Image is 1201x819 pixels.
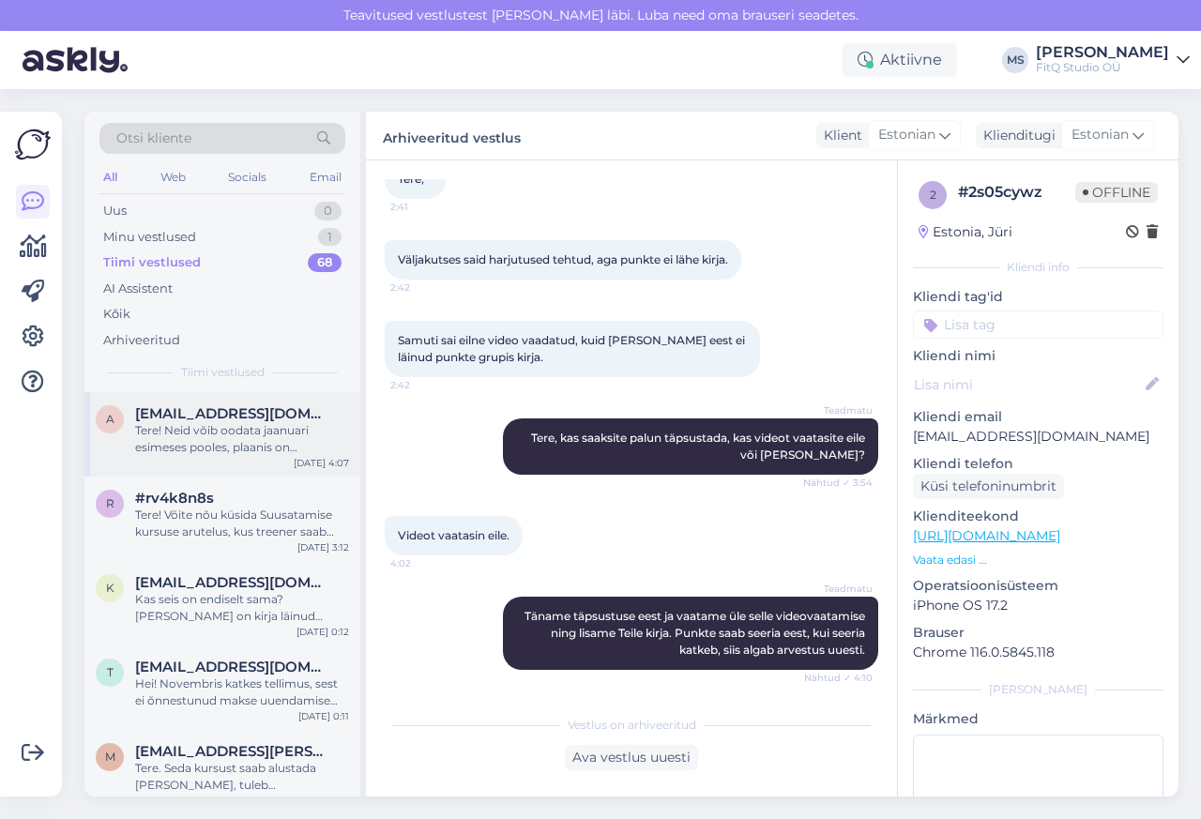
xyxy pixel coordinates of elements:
div: [DATE] 4:07 [294,456,349,470]
p: Vaata edasi ... [913,552,1163,569]
div: Uus [103,202,127,220]
span: Estonian [1072,125,1129,145]
span: kivisaluliisi@gmail.com [135,574,330,591]
div: Kas seis on endiselt sama? [PERSON_NAME] on kirja läinud [PERSON_NAME] muidu [135,591,349,625]
div: [DATE] 0:12 [296,625,349,639]
p: Operatsioonisüsteem [913,576,1163,596]
p: Märkmed [913,709,1163,729]
span: Teadmatu [802,582,873,596]
span: M [105,750,115,764]
div: Socials [224,165,270,190]
div: [DATE] 0:11 [298,709,349,723]
span: Offline [1075,182,1158,203]
span: #rv4k8n8s [135,490,214,507]
div: Ava vestlus uuesti [565,745,698,770]
span: 2:42 [390,378,461,392]
span: Täname täpsustuse eest ja vaatame üle selle videovaatamise ning lisame Teile kirja. Punkte saab s... [524,609,868,657]
span: 2 [930,188,936,202]
div: 1 [318,228,342,247]
p: Kliendi tag'id [913,287,1163,307]
div: 0 [314,202,342,220]
p: iPhone OS 17.2 [913,596,1163,615]
div: Estonia, Jüri [919,222,1012,242]
img: Askly Logo [15,127,51,162]
span: anneliroose@gmail.com [135,405,330,422]
div: [PERSON_NAME] [913,681,1163,698]
span: Samuti sai eilne video vaadatud, kuid [PERSON_NAME] eest ei läinud punkte grupis kirja. [398,333,748,364]
span: a [106,412,114,426]
span: Estonian [878,125,935,145]
a: [PERSON_NAME]FitQ Studio OÜ [1036,45,1190,75]
div: MS [1002,47,1028,73]
span: Nähtud ✓ 4:10 [802,671,873,685]
span: 4:02 [390,556,461,570]
div: Tere. Seda kursust saab alustada [PERSON_NAME], tuleb programmina meie platvormile😊 [135,760,349,794]
label: Arhiveeritud vestlus [383,123,521,148]
div: [PERSON_NAME] [1036,45,1169,60]
div: Hei! Novembris katkes tellimus, sest ei õnnestunud makse uuendamise kuupäeval. Nüüd [PERSON_NAME]... [135,675,349,709]
div: AI Assistent [103,280,173,298]
div: Küsi telefoninumbrit [913,474,1064,499]
div: Kliendi info [913,259,1163,276]
span: Vestlus on arhiveeritud [568,717,696,734]
div: Tere! Neid võib oodata jaanuari esimeses pooles, plaanis on programmide alla lisada. [135,422,349,456]
input: Lisa nimi [914,374,1142,395]
div: Email [306,165,345,190]
div: Tere! Võite nõu küsida Suusatamise kursuse arutelus, kus treener saab soovitusi anda Teile: [URL]... [135,507,349,540]
p: Kliendi telefon [913,454,1163,474]
span: 2:41 [390,200,461,214]
span: r [106,496,114,510]
div: Klient [816,126,862,145]
span: Tere, [398,172,424,186]
span: Otsi kliente [116,129,191,148]
span: Madli.zobel@gmail.com [135,743,330,760]
div: 68 [308,253,342,272]
span: 2:42 [390,281,461,295]
div: # 2s05cywz [958,181,1075,204]
div: Minu vestlused [103,228,196,247]
p: Kliendi email [913,407,1163,427]
div: Klienditugi [976,126,1056,145]
span: tea.parnik@me.com [135,659,330,675]
span: k [106,581,114,595]
span: Nähtud ✓ 3:54 [802,476,873,490]
div: Tiimi vestlused [103,253,201,272]
p: Klienditeekond [913,507,1163,526]
div: Aktiivne [843,43,957,77]
input: Lisa tag [913,311,1163,339]
span: Teadmatu [802,403,873,417]
p: Brauser [913,623,1163,643]
p: [EMAIL_ADDRESS][DOMAIN_NAME] [913,427,1163,447]
div: [DATE] 3:12 [297,540,349,554]
span: t [107,665,114,679]
a: [URL][DOMAIN_NAME] [913,527,1060,544]
p: Chrome 116.0.5845.118 [913,643,1163,662]
span: Tiimi vestlused [181,364,265,381]
div: [DATE] 22:34 [289,794,349,808]
div: Web [157,165,190,190]
span: Videot vaatasin eile. [398,528,509,542]
div: All [99,165,121,190]
div: Kõik [103,305,130,324]
span: Tere, kas saaksite palun täpsustada, kas videot vaatasite eile või [PERSON_NAME]? [531,431,868,462]
span: Väljakutses said harjutused tehtud, aga punkte ei lähe kirja. [398,252,728,266]
div: FitQ Studio OÜ [1036,60,1169,75]
p: Kliendi nimi [913,346,1163,366]
div: Arhiveeritud [103,331,180,350]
